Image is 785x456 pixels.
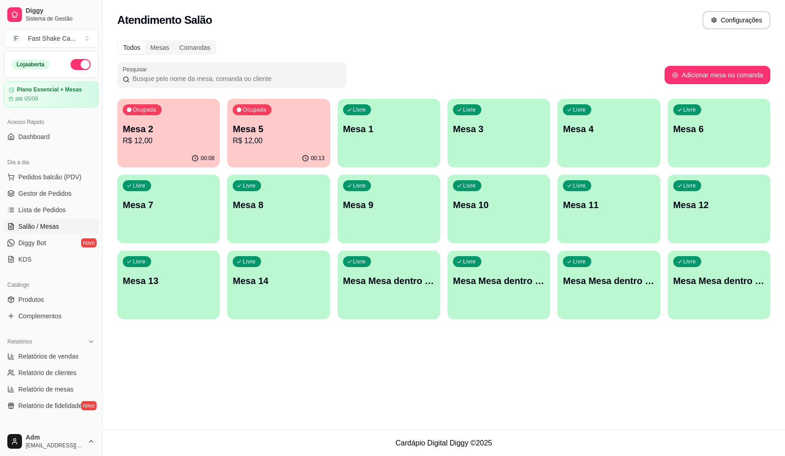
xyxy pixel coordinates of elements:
[243,258,256,265] p: Livre
[4,430,98,452] button: Adm[EMAIL_ADDRESS][DOMAIN_NAME]
[4,278,98,292] div: Catálogo
[338,99,440,167] button: LivreMesa 1
[4,398,98,413] a: Relatório de fidelidadenovo
[233,123,324,135] p: Mesa 5
[4,424,98,439] div: Gerenciar
[18,385,74,394] span: Relatório de mesas
[18,352,79,361] span: Relatórios de vendas
[11,59,49,70] div: Loja aberta
[11,34,21,43] span: F
[463,258,476,265] p: Livre
[18,172,82,182] span: Pedidos balcão (PDV)
[463,182,476,189] p: Livre
[71,59,91,70] button: Alterar Status
[7,338,32,345] span: Relatórios
[4,155,98,170] div: Dia a dia
[4,309,98,323] a: Complementos
[118,41,145,54] div: Todos
[673,123,765,135] p: Mesa 6
[353,258,366,265] p: Livre
[353,182,366,189] p: Livre
[665,66,770,84] button: Adicionar mesa ou comanda
[673,198,765,211] p: Mesa 12
[130,74,341,83] input: Pesquisar
[4,203,98,217] a: Lista de Pedidos
[26,7,95,15] span: Diggy
[311,155,325,162] p: 00:13
[447,99,550,167] button: LivreMesa 3
[227,251,330,319] button: LivreMesa 14
[447,251,550,319] button: LivreMesa Mesa dentro laranja
[18,238,46,247] span: Diggy Bot
[123,65,150,73] label: Pesquisar
[233,135,324,146] p: R$ 12,00
[123,123,214,135] p: Mesa 2
[117,175,220,243] button: LivreMesa 7
[573,258,586,265] p: Livre
[15,95,38,102] article: até 05/09
[4,4,98,26] a: DiggySistema de Gestão
[18,255,32,264] span: KDS
[343,274,435,287] p: Mesa Mesa dentro azul
[26,15,95,22] span: Sistema de Gestão
[18,205,66,215] span: Lista de Pedidos
[26,434,84,442] span: Adm
[133,258,146,265] p: Livre
[463,106,476,113] p: Livre
[103,430,785,456] footer: Cardápio Digital Diggy © 2025
[557,251,660,319] button: LivreMesa Mesa dentro verde
[4,29,98,48] button: Select a team
[338,251,440,319] button: LivreMesa Mesa dentro azul
[563,274,654,287] p: Mesa Mesa dentro verde
[4,115,98,129] div: Acesso Rápido
[668,175,770,243] button: LivreMesa 12
[133,182,146,189] p: Livre
[133,106,156,113] p: Ocupada
[453,198,545,211] p: Mesa 10
[18,222,59,231] span: Salão / Mesas
[117,251,220,319] button: LivreMesa 13
[668,99,770,167] button: LivreMesa 6
[201,155,214,162] p: 00:08
[683,182,696,189] p: Livre
[703,11,770,29] button: Configurações
[4,236,98,250] a: Diggy Botnovo
[117,99,220,167] button: OcupadaMesa 2R$ 12,0000:08
[683,106,696,113] p: Livre
[18,368,76,377] span: Relatório de clientes
[4,252,98,267] a: KDS
[573,182,586,189] p: Livre
[4,219,98,234] a: Salão / Mesas
[123,135,214,146] p: R$ 12,00
[343,198,435,211] p: Mesa 9
[573,106,586,113] p: Livre
[18,132,50,141] span: Dashboard
[353,106,366,113] p: Livre
[145,41,174,54] div: Mesas
[227,99,330,167] button: OcupadaMesa 5R$ 12,0000:13
[563,198,654,211] p: Mesa 11
[28,34,76,43] div: Fast Shake Ca ...
[17,86,82,93] article: Plano Essencial + Mesas
[123,274,214,287] p: Mesa 13
[243,106,266,113] p: Ocupada
[117,13,212,27] h2: Atendimento Salão
[18,401,82,410] span: Relatório de fidelidade
[338,175,440,243] button: LivreMesa 9
[4,365,98,380] a: Relatório de clientes
[4,349,98,364] a: Relatórios de vendas
[18,311,61,321] span: Complementos
[668,251,770,319] button: LivreMesa Mesa dentro vermelha
[123,198,214,211] p: Mesa 7
[4,292,98,307] a: Produtos
[4,382,98,397] a: Relatório de mesas
[4,129,98,144] a: Dashboard
[227,175,330,243] button: LivreMesa 8
[4,170,98,184] button: Pedidos balcão (PDV)
[453,274,545,287] p: Mesa Mesa dentro laranja
[233,274,324,287] p: Mesa 14
[453,123,545,135] p: Mesa 3
[673,274,765,287] p: Mesa Mesa dentro vermelha
[233,198,324,211] p: Mesa 8
[26,442,84,449] span: [EMAIL_ADDRESS][DOMAIN_NAME]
